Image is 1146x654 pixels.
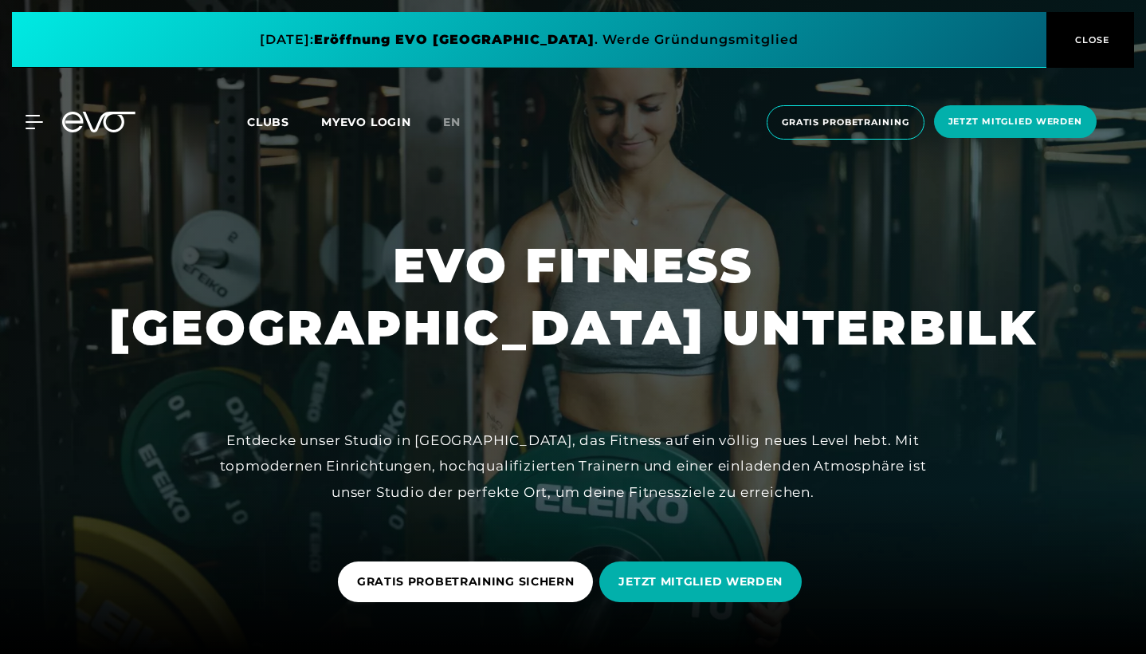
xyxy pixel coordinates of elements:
[357,573,575,590] span: GRATIS PROBETRAINING SICHERN
[443,113,480,132] a: en
[762,105,929,140] a: Gratis Probetraining
[247,114,321,129] a: Clubs
[599,550,808,614] a: JETZT MITGLIED WERDEN
[948,115,1082,128] span: Jetzt Mitglied werden
[1046,12,1134,68] button: CLOSE
[214,427,932,505] div: Entdecke unser Studio in [GEOGRAPHIC_DATA], das Fitness auf ein völlig neues Level hebt. Mit topm...
[618,573,783,590] span: JETZT MITGLIED WERDEN
[782,116,909,129] span: Gratis Probetraining
[929,105,1101,140] a: Jetzt Mitglied werden
[443,115,461,129] span: en
[321,115,411,129] a: MYEVO LOGIN
[1071,33,1110,47] span: CLOSE
[109,234,1038,359] h1: EVO FITNESS [GEOGRAPHIC_DATA] UNTERBILK
[338,550,600,614] a: GRATIS PROBETRAINING SICHERN
[247,115,289,129] span: Clubs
